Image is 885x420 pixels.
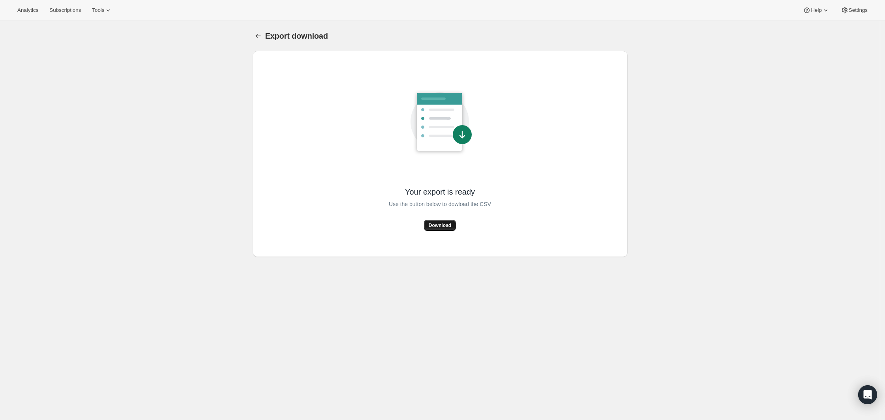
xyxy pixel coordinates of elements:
button: Subscriptions [45,5,86,16]
span: Subscriptions [49,7,81,13]
span: Analytics [17,7,38,13]
span: Help [811,7,821,13]
button: Analytics [13,5,43,16]
span: Use the button below to dowload the CSV [389,199,491,209]
span: Export download [265,32,328,40]
button: Export download [253,30,264,41]
div: Open Intercom Messenger [858,385,877,404]
button: Settings [836,5,872,16]
span: Your export is ready [405,187,475,197]
button: Download [424,220,456,231]
span: Download [429,222,451,229]
span: Tools [92,7,104,13]
button: Help [798,5,834,16]
span: Settings [849,7,868,13]
button: Tools [87,5,117,16]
